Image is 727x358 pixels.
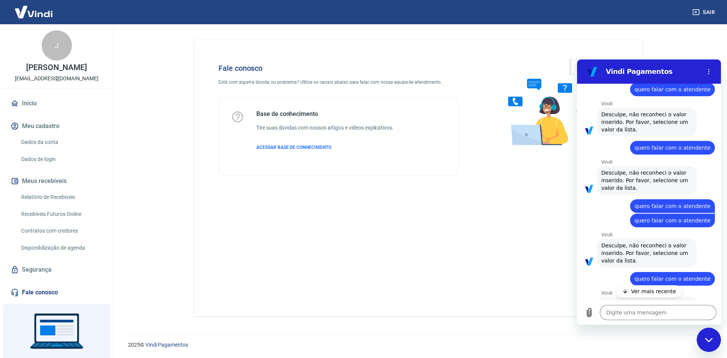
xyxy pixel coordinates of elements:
[18,206,104,222] a: Recebíveis Futuros Online
[18,152,104,167] a: Dados de login
[42,30,72,61] div: J
[256,110,394,118] h5: Base de conhecimento
[218,79,459,86] p: Está com alguma dúvida ou problema? Utilize os canais abaixo para falar com nossa equipe de atend...
[9,173,104,189] button: Meus recebíveis
[128,341,709,349] p: 2025 ©
[9,284,104,301] a: Fale conosco
[256,144,394,151] a: ACESSAR BASE DE CONHECIMENTO
[15,75,98,83] p: [EMAIL_ADDRESS][DOMAIN_NAME]
[256,145,331,150] span: ACESSAR BASE DE CONHECIMENTO
[577,59,721,325] iframe: Janela de mensagens
[9,95,104,112] a: Início
[145,342,188,348] a: Vindi Pagamentos
[256,124,394,132] h6: Tire suas dúvidas com nossos artigos e vídeos explicativos.
[18,223,104,239] a: Contratos com credores
[18,189,104,205] a: Relatório de Recebíveis
[218,64,459,73] h4: Fale conosco
[18,134,104,150] a: Dados da conta
[26,64,87,72] p: [PERSON_NAME]
[697,328,721,352] iframe: Botão para iniciar a janela de mensagens, 1 mensagem não lida
[493,52,608,153] img: Fale conosco
[691,5,718,19] button: Sair
[9,118,104,134] button: Meu cadastro
[18,240,104,256] a: Disponibilização de agenda
[9,0,58,23] img: Vindi
[9,261,104,278] a: Segurança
